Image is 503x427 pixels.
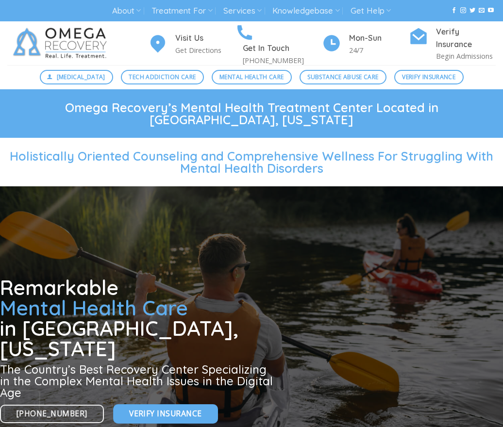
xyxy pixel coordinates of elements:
[349,32,409,45] h4: Mon-Sun
[57,72,105,82] span: [MEDICAL_DATA]
[479,7,485,14] a: Send us an email
[402,72,455,82] span: Verify Insurance
[436,50,496,62] p: Begin Admissions
[112,2,141,20] a: About
[243,42,322,55] h4: Get In Touch
[151,2,212,20] a: Treatment For
[469,7,475,14] a: Follow on Twitter
[129,408,201,420] span: Verify Insurance
[10,148,493,176] span: Holistically Oriented Counseling and Comprehensive Wellness For Struggling With Mental Health Dis...
[121,70,204,84] a: Tech Addiction Care
[212,70,292,84] a: Mental Health Care
[7,21,117,65] img: Omega Recovery
[219,72,284,82] span: Mental Health Care
[307,72,378,82] span: Substance Abuse Care
[351,2,391,20] a: Get Help
[113,404,218,423] a: Verify Insurance
[394,70,464,84] a: Verify Insurance
[409,26,496,62] a: Verify Insurance Begin Admissions
[451,7,457,14] a: Follow on Facebook
[17,408,87,420] span: [PHONE_NUMBER]
[460,7,466,14] a: Follow on Instagram
[436,26,496,51] h4: Verify Insurance
[129,72,196,82] span: Tech Addiction Care
[40,70,114,84] a: [MEDICAL_DATA]
[223,2,262,20] a: Services
[175,45,235,56] p: Get Directions
[148,32,235,56] a: Visit Us Get Directions
[175,32,235,45] h4: Visit Us
[272,2,339,20] a: Knowledgebase
[349,45,409,56] p: 24/7
[300,70,386,84] a: Substance Abuse Care
[488,7,494,14] a: Follow on YouTube
[235,21,322,66] a: Get In Touch [PHONE_NUMBER]
[243,55,322,66] p: [PHONE_NUMBER]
